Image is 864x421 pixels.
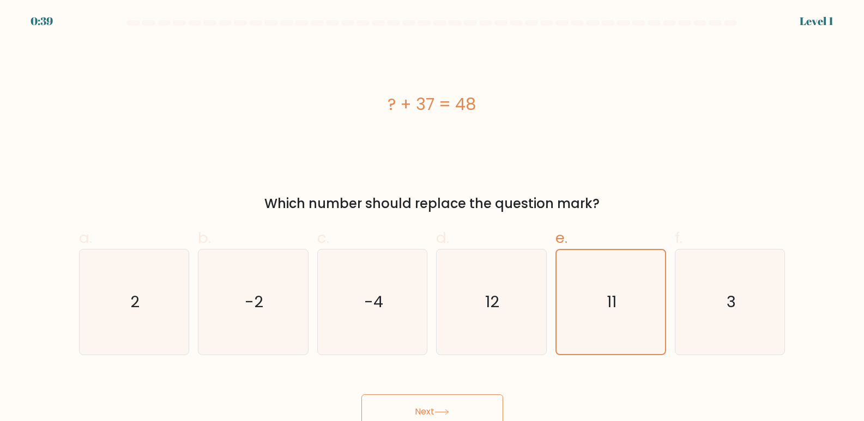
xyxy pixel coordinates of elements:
[486,291,500,313] text: 12
[800,13,833,29] div: Level 1
[675,227,682,248] span: f.
[31,13,53,29] div: 0:39
[607,291,617,313] text: 11
[727,291,736,313] text: 3
[79,227,92,248] span: a.
[198,227,211,248] span: b.
[245,291,263,313] text: -2
[79,92,786,117] div: ? + 37 = 48
[86,194,779,213] div: Which number should replace the question mark?
[130,291,140,313] text: 2
[317,227,329,248] span: c.
[436,227,449,248] span: d.
[555,227,567,248] span: e.
[364,291,383,313] text: -4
